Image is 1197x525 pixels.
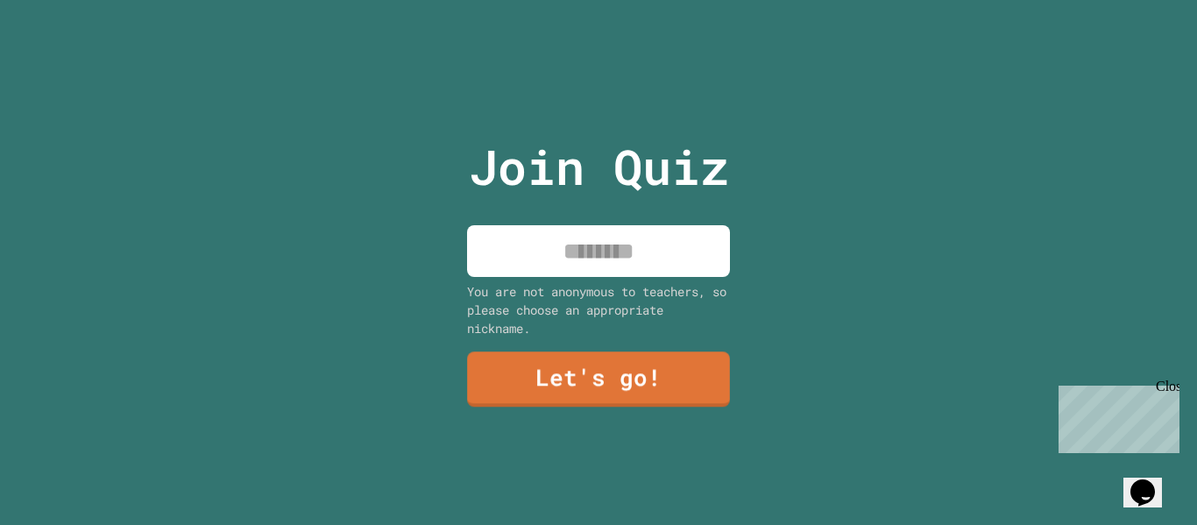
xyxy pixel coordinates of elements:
div: Chat with us now!Close [7,7,121,111]
p: Join Quiz [469,131,729,203]
iframe: chat widget [1123,455,1179,507]
div: You are not anonymous to teachers, so please choose an appropriate nickname. [467,282,730,337]
iframe: chat widget [1052,379,1179,453]
a: Let's go! [467,352,730,408]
